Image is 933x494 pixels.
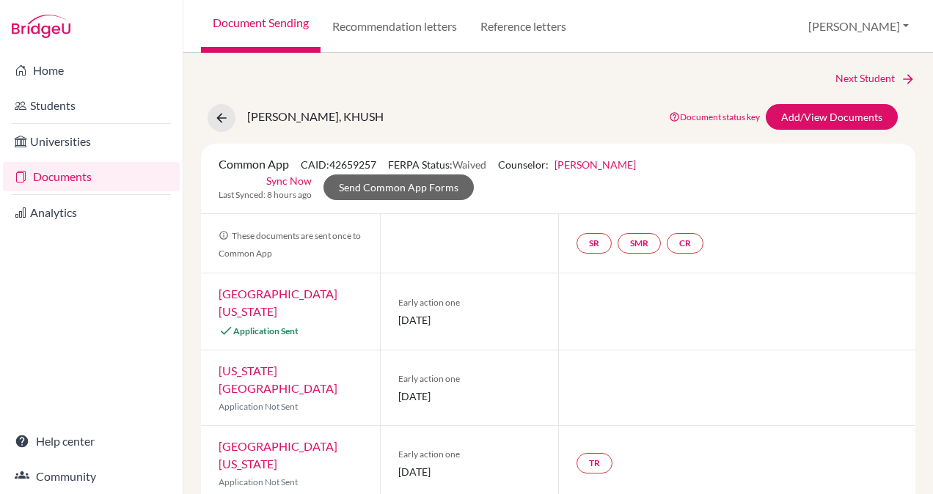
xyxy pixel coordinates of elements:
[577,453,612,473] a: TR
[12,15,70,38] img: Bridge-U
[667,233,703,254] a: CR
[398,372,541,386] span: Early action one
[323,174,474,200] a: Send Common App Forms
[802,12,915,40] button: [PERSON_NAME]
[247,109,384,123] span: [PERSON_NAME], KHUSH
[398,296,541,309] span: Early action one
[577,233,612,254] a: SR
[453,158,486,171] span: Waived
[498,158,636,171] span: Counselor:
[219,230,361,259] span: These documents are sent once to Common App
[301,158,376,171] span: CAID: 42659257
[233,325,299,336] span: Application Sent
[3,162,180,191] a: Documents
[3,56,180,85] a: Home
[219,364,337,395] a: [US_STATE][GEOGRAPHIC_DATA]
[766,104,898,130] a: Add/View Documents
[219,157,289,171] span: Common App
[388,158,486,171] span: FERPA Status:
[219,287,337,318] a: [GEOGRAPHIC_DATA][US_STATE]
[3,127,180,156] a: Universities
[555,158,636,171] a: [PERSON_NAME]
[669,111,760,122] a: Document status key
[219,476,298,487] span: Application Not Sent
[266,173,312,188] a: Sync Now
[618,233,661,254] a: SMR
[3,91,180,120] a: Students
[835,70,915,86] a: Next Student
[3,198,180,227] a: Analytics
[219,401,298,412] span: Application Not Sent
[398,388,541,404] span: [DATE]
[398,312,541,328] span: [DATE]
[3,462,180,491] a: Community
[398,464,541,479] span: [DATE]
[3,427,180,456] a: Help center
[219,439,337,471] a: [GEOGRAPHIC_DATA][US_STATE]
[219,188,312,202] span: Last Synced: 8 hours ago
[398,448,541,461] span: Early action one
